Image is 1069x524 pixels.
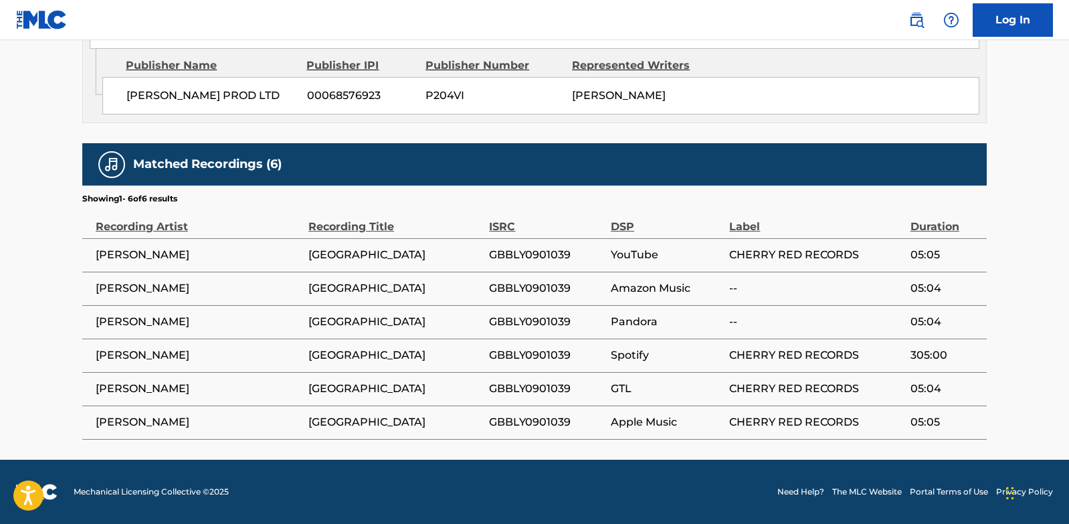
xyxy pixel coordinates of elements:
span: Pandora [611,314,722,330]
span: [PERSON_NAME] PROD LTD [126,88,297,104]
span: GTL [611,381,722,397]
span: [PERSON_NAME] [96,347,302,363]
span: GBBLY0901039 [489,414,604,430]
span: [PERSON_NAME] [96,414,302,430]
span: -- [729,280,903,296]
span: CHERRY RED RECORDS [729,381,903,397]
span: 05:05 [910,247,980,263]
a: Portal Terms of Use [910,486,988,498]
div: Drag [1006,473,1014,513]
span: GBBLY0901039 [489,381,604,397]
span: GBBLY0901039 [489,280,604,296]
span: GBBLY0901039 [489,347,604,363]
a: Privacy Policy [996,486,1053,498]
img: MLC Logo [16,10,68,29]
span: 00068576923 [307,88,415,104]
div: DSP [611,205,722,235]
span: YouTube [611,247,722,263]
div: Publisher IPI [306,58,415,74]
img: help [943,12,959,28]
img: search [908,12,925,28]
span: Mechanical Licensing Collective © 2025 [74,486,229,498]
span: [GEOGRAPHIC_DATA] [308,381,482,397]
span: [GEOGRAPHIC_DATA] [308,414,482,430]
span: 05:04 [910,280,980,296]
span: GBBLY0901039 [489,314,604,330]
span: GBBLY0901039 [489,247,604,263]
span: CHERRY RED RECORDS [729,347,903,363]
div: Represented Writers [572,58,708,74]
a: The MLC Website [832,486,902,498]
div: Help [938,7,965,33]
span: Amazon Music [611,280,722,296]
span: [GEOGRAPHIC_DATA] [308,247,482,263]
div: Label [729,205,903,235]
img: Matched Recordings [104,157,120,173]
span: [PERSON_NAME] [96,381,302,397]
span: 05:04 [910,314,980,330]
iframe: Chat Widget [1002,460,1069,524]
span: [GEOGRAPHIC_DATA] [308,280,482,296]
div: ISRC [489,205,604,235]
span: 05:04 [910,381,980,397]
div: Duration [910,205,980,235]
h5: Matched Recordings (6) [133,157,282,172]
div: Publisher Name [126,58,296,74]
span: CHERRY RED RECORDS [729,247,903,263]
span: [PERSON_NAME] [572,89,666,102]
span: [GEOGRAPHIC_DATA] [308,314,482,330]
span: Apple Music [611,414,722,430]
span: 305:00 [910,347,980,363]
a: Log In [973,3,1053,37]
span: 05:05 [910,414,980,430]
div: Recording Artist [96,205,302,235]
a: Public Search [903,7,930,33]
span: [PERSON_NAME] [96,247,302,263]
span: -- [729,314,903,330]
span: [PERSON_NAME] [96,280,302,296]
span: P204VI [425,88,562,104]
img: logo [16,484,58,500]
div: Recording Title [308,205,482,235]
span: CHERRY RED RECORDS [729,414,903,430]
span: Spotify [611,347,722,363]
span: [GEOGRAPHIC_DATA] [308,347,482,363]
p: Showing 1 - 6 of 6 results [82,193,177,205]
span: [PERSON_NAME] [96,314,302,330]
div: Publisher Number [425,58,562,74]
a: Need Help? [777,486,824,498]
